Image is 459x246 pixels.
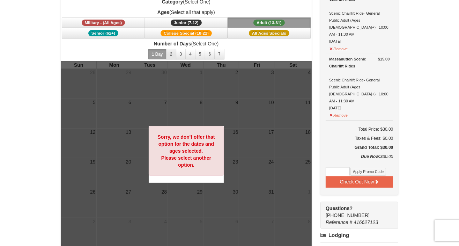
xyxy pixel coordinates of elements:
span: Military - (All Ages) [82,20,125,26]
span: Junior (7-12) [171,20,202,26]
button: 2 [166,49,176,59]
h5: Grand Total: $30.00 [326,144,393,151]
strong: Questions? [326,205,353,211]
button: Check Out Now [326,176,393,187]
a: Lodging [320,229,398,241]
strong: Ages [157,9,169,15]
strong: Due Now: [361,154,380,159]
strong: $15.00 [378,56,390,63]
h6: Total Price: $30.00 [326,126,393,133]
button: College Special (18-22) [145,28,228,38]
button: 4 [185,49,195,59]
button: 5 [195,49,205,59]
label: (Select all that apply) [61,9,312,16]
button: 1 Day [148,49,166,59]
div: Scenic Chairlift Ride- General Public Adult (Ages [DEMOGRAPHIC_DATA]+) | 10:00 AM - 11:30 AM [DATE] [329,56,390,111]
label: (Select One) [61,40,312,47]
strong: Sorry, we don't offer that option for the dates and ages selected. Please select another option. [157,134,215,168]
span: College Special (18-22) [161,30,212,36]
span: [PHONE_NUMBER] [326,205,386,218]
button: Remove [329,44,348,52]
button: 7 [214,49,224,59]
div: $30.00 [326,153,393,167]
button: All Ages Specials [228,28,311,38]
span: 416627123 [354,219,378,225]
button: 6 [205,49,215,59]
span: All Ages Specials [249,30,289,36]
strong: Number of Days [154,41,191,46]
button: Adult (13-61) [228,17,311,28]
button: Apply Promo Code [350,168,386,175]
div: Massanutten Scenic Chairlift Rides [329,56,390,70]
div: Taxes & Fees: $0.00 [326,135,393,142]
span: Senior (62+) [88,30,118,36]
button: Military - (All Ages) [62,17,145,28]
button: Senior (62+) [62,28,145,38]
button: Remove [329,110,348,119]
span: Reference # [326,219,352,225]
button: Junior (7-12) [145,17,228,28]
button: 3 [176,49,186,59]
span: Adult (13-61) [253,20,285,26]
